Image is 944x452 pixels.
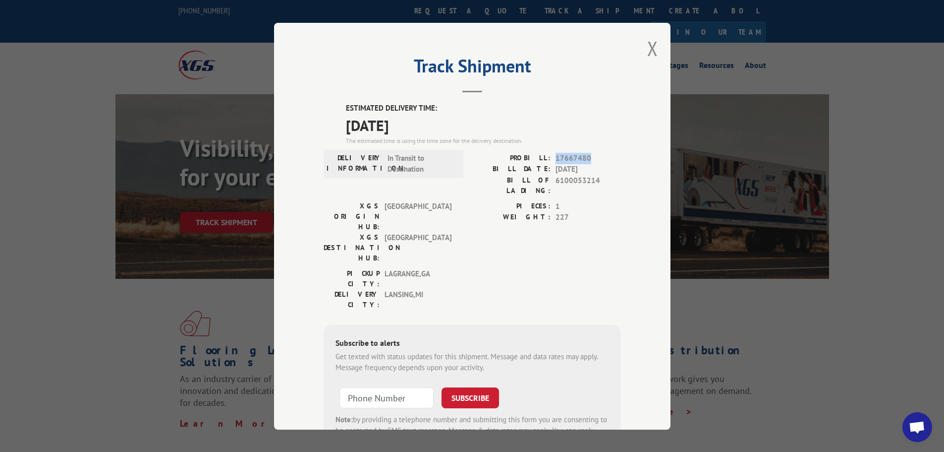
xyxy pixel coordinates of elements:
[902,412,932,442] div: Open chat
[555,164,621,175] span: [DATE]
[555,175,621,195] span: 6100053214
[327,152,383,175] label: DELIVERY INFORMATION:
[385,268,451,289] span: LAGRANGE , GA
[385,232,451,263] span: [GEOGRAPHIC_DATA]
[346,114,621,136] span: [DATE]
[324,232,380,263] label: XGS DESTINATION HUB:
[385,200,451,232] span: [GEOGRAPHIC_DATA]
[472,152,551,164] label: PROBILL:
[335,414,353,424] strong: Note:
[555,200,621,212] span: 1
[472,200,551,212] label: PIECES:
[555,212,621,223] span: 227
[335,414,609,448] div: by providing a telephone number and submitting this form you are consenting to be contacted by SM...
[647,35,658,62] button: Close modal
[346,103,621,114] label: ESTIMATED DELIVERY TIME:
[555,152,621,164] span: 17667480
[324,289,380,310] label: DELIVERY CITY:
[472,164,551,175] label: BILL DATE:
[472,212,551,223] label: WEIGHT:
[335,351,609,373] div: Get texted with status updates for this shipment. Message and data rates may apply. Message frequ...
[335,336,609,351] div: Subscribe to alerts
[442,387,499,408] button: SUBSCRIBE
[339,387,434,408] input: Phone Number
[324,268,380,289] label: PICKUP CITY:
[324,200,380,232] label: XGS ORIGIN HUB:
[324,59,621,78] h2: Track Shipment
[385,289,451,310] span: LANSING , MI
[346,136,621,145] div: The estimated time is using the time zone for the delivery destination.
[388,152,454,175] span: In Transit to Destination
[472,175,551,195] label: BILL OF LADING:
